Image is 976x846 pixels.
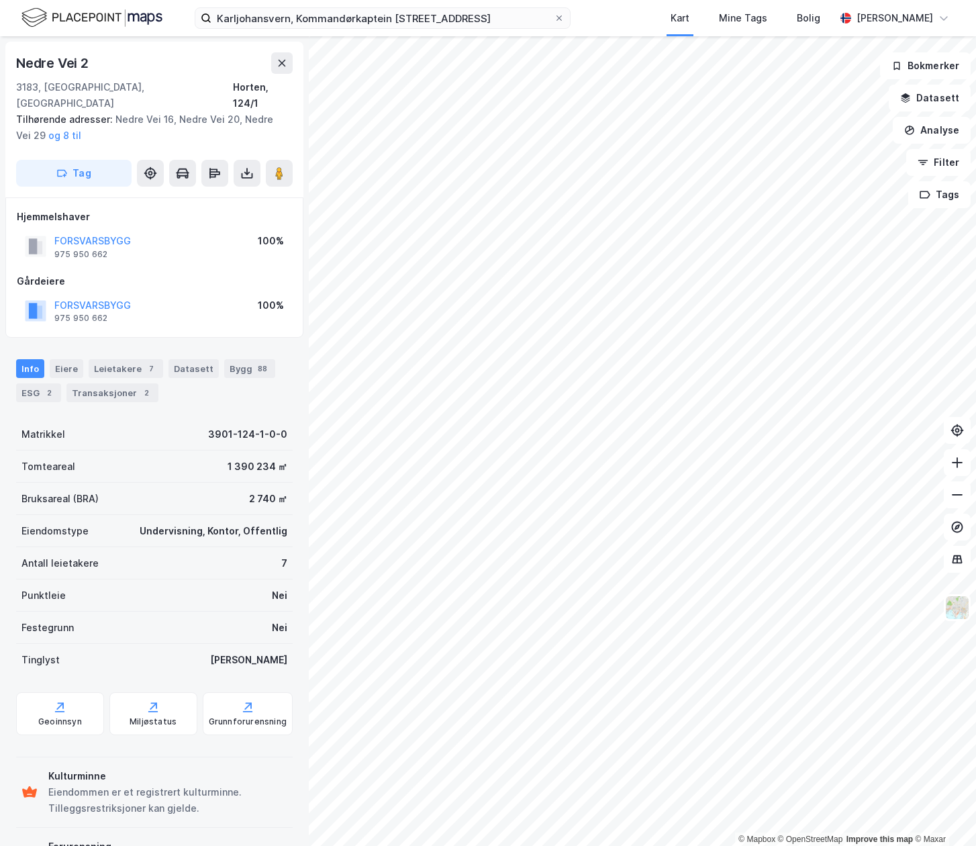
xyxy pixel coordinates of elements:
[21,523,89,539] div: Eiendomstype
[17,209,292,225] div: Hjemmelshaver
[50,359,83,378] div: Eiere
[48,784,287,816] div: Eiendommen er et registrert kulturminne. Tilleggsrestriksjoner kan gjelde.
[889,85,971,111] button: Datasett
[281,555,287,571] div: 7
[16,52,91,74] div: Nedre Vei 2
[846,835,913,844] a: Improve this map
[21,426,65,442] div: Matrikkel
[228,459,287,475] div: 1 390 234 ㎡
[16,113,115,125] span: Tilhørende adresser:
[16,160,132,187] button: Tag
[54,313,107,324] div: 975 950 662
[909,782,976,846] iframe: Chat Widget
[54,249,107,260] div: 975 950 662
[880,52,971,79] button: Bokmerker
[258,233,284,249] div: 100%
[21,459,75,475] div: Tomteareal
[16,359,44,378] div: Info
[16,111,282,144] div: Nedre Vei 16, Nedre Vei 20, Nedre Vei 29
[17,273,292,289] div: Gårdeiere
[21,555,99,571] div: Antall leietakere
[21,587,66,604] div: Punktleie
[671,10,689,26] div: Kart
[130,716,177,727] div: Miljøstatus
[210,652,287,668] div: [PERSON_NAME]
[272,587,287,604] div: Nei
[224,359,275,378] div: Bygg
[21,491,99,507] div: Bruksareal (BRA)
[908,181,971,208] button: Tags
[258,297,284,314] div: 100%
[89,359,163,378] div: Leietakere
[255,362,270,375] div: 88
[16,79,233,111] div: 3183, [GEOGRAPHIC_DATA], [GEOGRAPHIC_DATA]
[140,523,287,539] div: Undervisning, Kontor, Offentlig
[778,835,843,844] a: OpenStreetMap
[211,8,554,28] input: Søk på adresse, matrikkel, gårdeiere, leietakere eller personer
[38,716,82,727] div: Geoinnsyn
[906,149,971,176] button: Filter
[797,10,820,26] div: Bolig
[16,383,61,402] div: ESG
[909,782,976,846] div: Kontrollprogram for chat
[893,117,971,144] button: Analyse
[857,10,933,26] div: [PERSON_NAME]
[209,716,287,727] div: Grunnforurensning
[21,652,60,668] div: Tinglyst
[272,620,287,636] div: Nei
[21,620,74,636] div: Festegrunn
[144,362,158,375] div: 7
[168,359,219,378] div: Datasett
[208,426,287,442] div: 3901-124-1-0-0
[944,595,970,620] img: Z
[42,386,56,399] div: 2
[21,6,162,30] img: logo.f888ab2527a4732fd821a326f86c7f29.svg
[66,383,158,402] div: Transaksjoner
[233,79,293,111] div: Horten, 124/1
[719,10,767,26] div: Mine Tags
[738,835,775,844] a: Mapbox
[140,386,153,399] div: 2
[48,768,287,784] div: Kulturminne
[249,491,287,507] div: 2 740 ㎡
